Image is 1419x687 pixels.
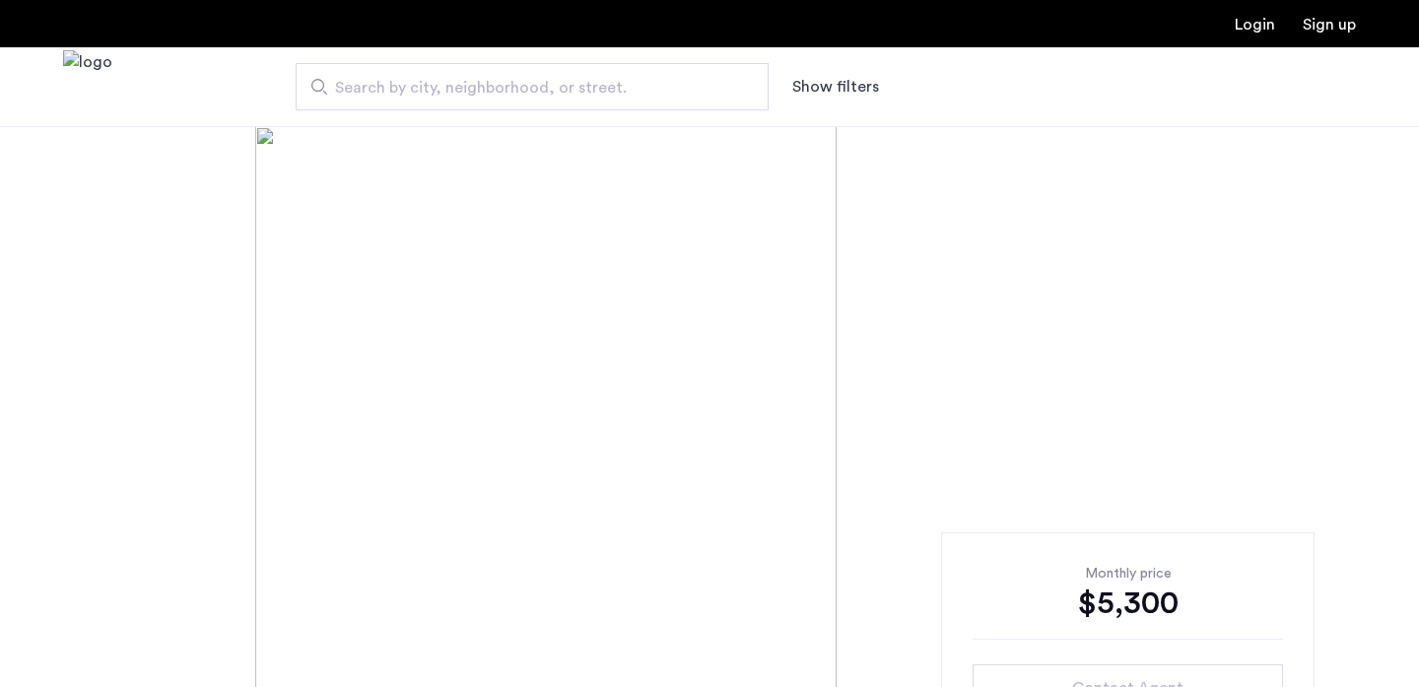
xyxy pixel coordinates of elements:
a: Registration [1303,17,1356,33]
img: logo [63,50,112,124]
input: Apartment Search [296,63,769,110]
button: Show or hide filters [792,75,879,99]
div: $5,300 [973,584,1283,623]
a: Cazamio Logo [63,50,112,124]
a: Login [1235,17,1275,33]
span: Search by city, neighborhood, or street. [335,76,713,100]
div: Monthly price [973,564,1283,584]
